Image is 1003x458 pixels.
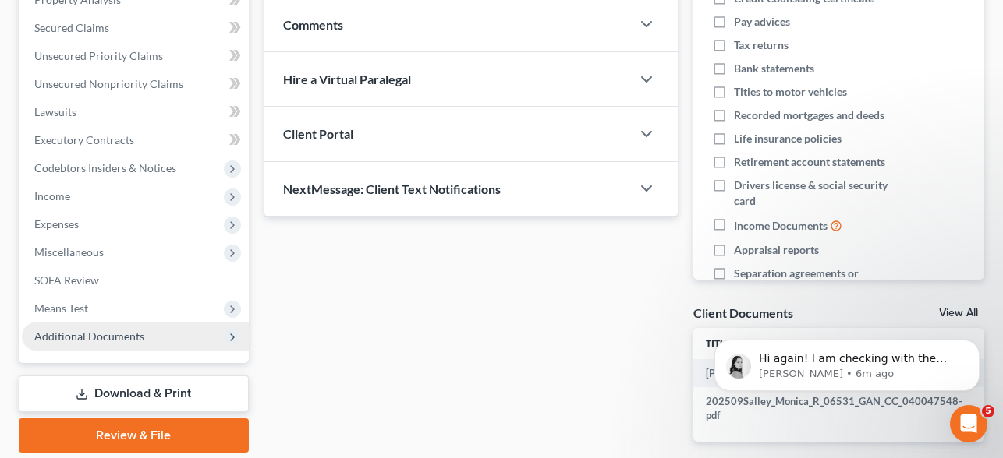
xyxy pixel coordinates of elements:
[34,189,70,203] span: Income
[22,14,249,42] a: Secured Claims
[19,375,249,412] a: Download & Print
[34,161,176,174] span: Codebtors Insiders & Notices
[34,49,163,62] span: Unsecured Priority Claims
[950,405,987,442] iframe: Intercom live chat
[34,77,183,90] span: Unsecured Nonpriority Claims
[34,245,104,259] span: Miscellaneous
[34,217,79,231] span: Expenses
[34,301,88,315] span: Means Test
[34,21,109,34] span: Secured Claims
[734,266,898,297] span: Separation agreements or decrees of divorces
[691,307,1003,416] iframe: Intercom notifications message
[34,105,76,118] span: Lawsuits
[734,154,885,170] span: Retirement account statements
[22,126,249,154] a: Executory Contracts
[734,218,828,234] span: Income Documents
[22,98,249,126] a: Lawsuits
[283,126,353,141] span: Client Portal
[283,72,411,86] span: Hire a Virtual Paralegal
[734,84,847,100] span: Titles to motor vehicles
[22,266,249,294] a: SOFA Review
[34,273,99,287] span: SOFA Review
[34,329,144,343] span: Additional Documents
[34,133,134,146] span: Executory Contracts
[734,14,790,30] span: Pay advices
[283,181,501,196] span: NextMessage: Client Text Notifications
[19,418,249,453] a: Review & File
[693,305,793,321] div: Client Documents
[982,405,994,417] span: 5
[734,61,814,76] span: Bank statements
[734,37,789,53] span: Tax returns
[734,178,898,209] span: Drivers license & social security card
[734,107,884,123] span: Recorded mortgages and deeds
[734,242,819,258] span: Appraisal reports
[283,17,343,32] span: Comments
[22,70,249,98] a: Unsecured Nonpriority Claims
[734,131,842,146] span: Life insurance policies
[22,42,249,70] a: Unsecured Priority Claims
